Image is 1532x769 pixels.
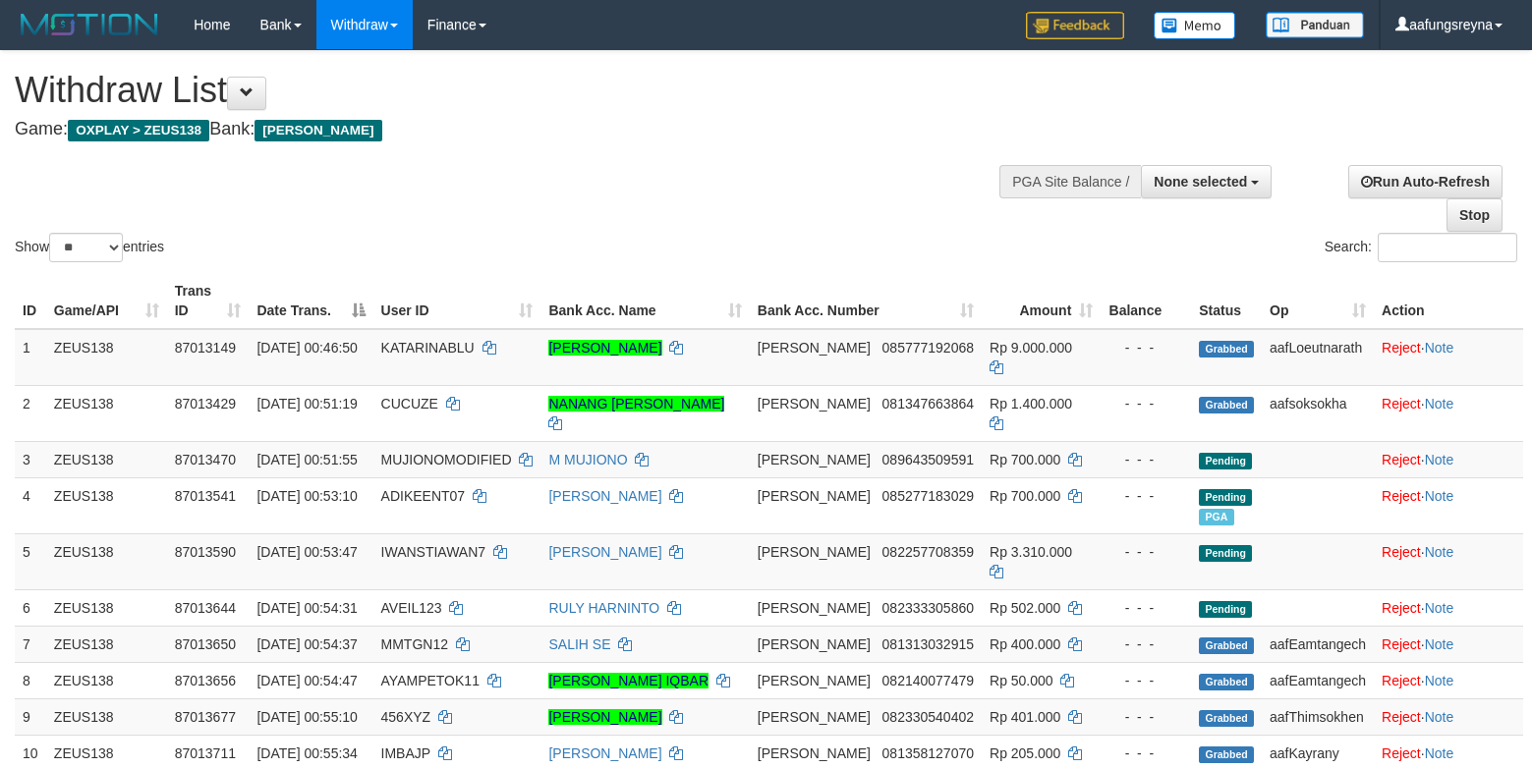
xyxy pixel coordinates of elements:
a: NANANG [PERSON_NAME] [548,396,724,412]
span: Pending [1199,489,1252,506]
div: - - - [1108,394,1183,413]
th: Date Trans.: activate to sort column descending [249,273,372,329]
td: aafEamtangech [1262,626,1374,662]
a: Reject [1382,600,1421,616]
td: ZEUS138 [46,626,167,662]
th: Op: activate to sort column ascending [1262,273,1374,329]
a: [PERSON_NAME] [548,709,661,725]
span: [PERSON_NAME] [758,340,871,356]
select: Showentries [49,233,123,262]
td: ZEUS138 [46,385,167,441]
th: Bank Acc. Number: activate to sort column ascending [750,273,982,329]
span: [DATE] 00:55:34 [256,745,357,761]
span: Grabbed [1199,674,1254,690]
th: Game/API: activate to sort column ascending [46,273,167,329]
span: Copy 082333305860 to clipboard [882,600,974,616]
span: [DATE] 00:53:47 [256,544,357,560]
td: 8 [15,662,46,698]
td: 6 [15,589,46,626]
td: ZEUS138 [46,589,167,626]
a: M MUJIONO [548,452,627,467]
h4: Game: Bank: [15,120,1001,139]
div: PGA Site Balance / [999,165,1141,198]
a: Note [1425,396,1454,412]
td: · [1374,385,1523,441]
span: Grabbed [1199,397,1254,413]
a: Note [1425,600,1454,616]
span: AVEIL123 [381,600,442,616]
a: Reject [1382,709,1421,725]
a: RULY HARNINTO [548,600,659,616]
td: ZEUS138 [46,441,167,477]
td: · [1374,626,1523,662]
span: ADIKEENT07 [381,488,466,504]
span: [PERSON_NAME] [758,600,871,616]
td: · [1374,662,1523,698]
a: Reject [1382,544,1421,560]
a: Reject [1382,745,1421,761]
div: - - - [1108,338,1183,357]
span: Rp 1.400.000 [990,396,1072,412]
span: [DATE] 00:51:55 [256,452,357,467]
a: Run Auto-Refresh [1348,165,1503,198]
span: 87013644 [175,600,236,616]
td: ZEUS138 [46,477,167,533]
span: [PERSON_NAME] [758,488,871,504]
label: Show entries [15,233,164,262]
span: Rp 401.000 [990,709,1060,725]
img: Feedback.jpg [1026,12,1124,39]
a: Note [1425,488,1454,504]
input: Search: [1378,233,1517,262]
span: [PERSON_NAME] [758,452,871,467]
span: Copy 089643509591 to clipboard [882,452,974,467]
span: 87013677 [175,709,236,725]
label: Search: [1325,233,1517,262]
span: Pending [1199,545,1252,562]
span: Grabbed [1199,637,1254,654]
a: SALIH SE [548,636,610,652]
a: Reject [1382,488,1421,504]
span: [DATE] 00:54:31 [256,600,357,616]
span: None selected [1154,174,1247,190]
img: MOTION_logo.png [15,10,164,39]
span: MMTGN12 [381,636,448,652]
button: None selected [1141,165,1272,198]
a: Note [1425,544,1454,560]
th: ID [15,273,46,329]
td: 7 [15,626,46,662]
span: Marked by aafkaynarin [1199,509,1233,525]
th: Amount: activate to sort column ascending [982,273,1101,329]
a: Stop [1447,198,1503,232]
span: AYAMPETOK11 [381,673,480,688]
span: 87013590 [175,544,236,560]
th: Action [1374,273,1523,329]
td: ZEUS138 [46,329,167,386]
span: 87013656 [175,673,236,688]
a: Reject [1382,636,1421,652]
td: ZEUS138 [46,698,167,735]
td: 4 [15,477,46,533]
span: [PERSON_NAME] [255,120,381,141]
a: [PERSON_NAME] IQBAR [548,673,709,688]
a: Note [1425,745,1454,761]
span: 87013650 [175,636,236,652]
span: [PERSON_NAME] [758,636,871,652]
td: aafLoeutnarath [1262,329,1374,386]
a: Reject [1382,340,1421,356]
span: KATARINABLU [381,340,475,356]
th: Balance [1101,273,1191,329]
div: - - - [1108,743,1183,763]
a: Reject [1382,452,1421,467]
span: [DATE] 00:54:37 [256,636,357,652]
span: Rp 9.000.000 [990,340,1072,356]
td: 5 [15,533,46,589]
span: Copy 081358127070 to clipboard [882,745,974,761]
img: Button%20Memo.svg [1154,12,1236,39]
th: User ID: activate to sort column ascending [373,273,541,329]
span: Copy 085277183029 to clipboard [882,488,974,504]
span: Pending [1199,601,1252,618]
td: · [1374,477,1523,533]
div: - - - [1108,542,1183,562]
span: Rp 700.000 [990,452,1060,467]
h1: Withdraw List [15,71,1001,110]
